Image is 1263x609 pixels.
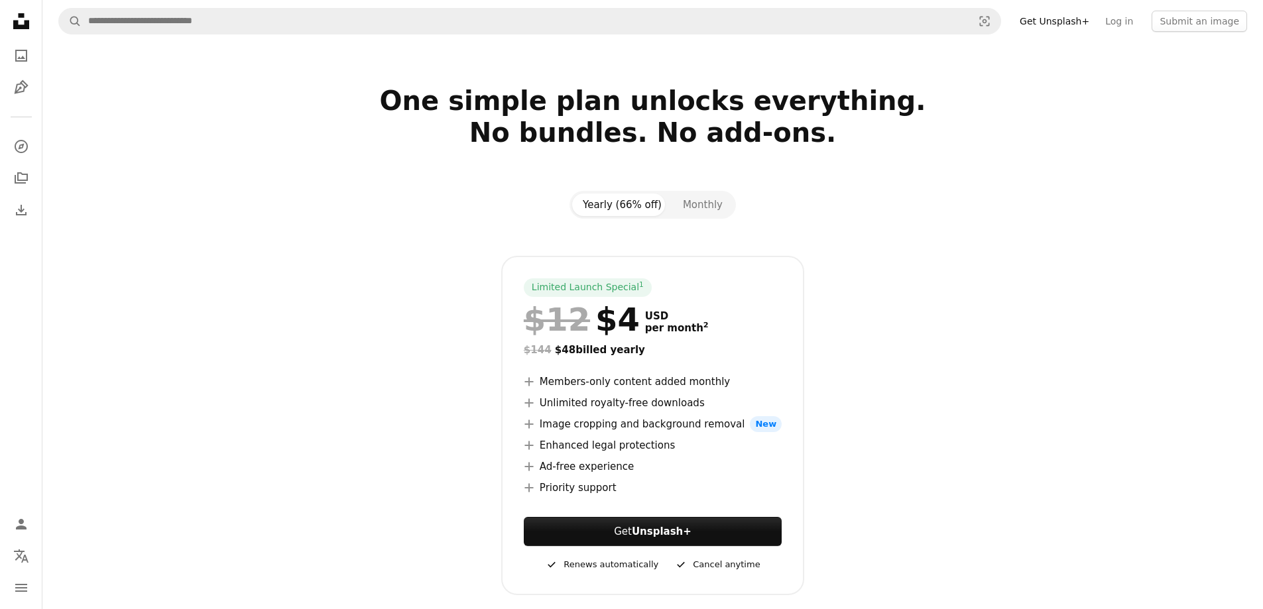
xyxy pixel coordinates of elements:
[969,9,1000,34] button: Visual search
[750,416,782,432] span: New
[645,322,709,334] span: per month
[524,344,552,356] span: $144
[8,511,34,537] a: Log in / Sign up
[524,459,782,474] li: Ad-free experience
[58,8,1001,34] form: Find visuals sitewide
[524,416,782,432] li: Image cropping and background removal
[632,526,692,537] strong: Unsplash+
[524,437,782,453] li: Enhanced legal protections
[1012,11,1097,32] a: Get Unsplash+
[524,517,782,546] button: GetUnsplash+
[1097,11,1141,32] a: Log in
[639,280,644,288] sup: 1
[672,194,733,216] button: Monthly
[524,480,782,496] li: Priority support
[8,8,34,37] a: Home — Unsplash
[703,321,709,329] sup: 2
[524,374,782,390] li: Members-only content added monthly
[524,395,782,411] li: Unlimited royalty-free downloads
[524,302,590,337] span: $12
[701,322,711,334] a: 2
[524,278,652,297] div: Limited Launch Special
[8,42,34,69] a: Photos
[572,194,672,216] button: Yearly (66% off)
[8,74,34,101] a: Illustrations
[545,557,658,573] div: Renews automatically
[8,133,34,160] a: Explore
[1152,11,1247,32] button: Submit an image
[8,543,34,569] button: Language
[59,9,82,34] button: Search Unsplash
[8,165,34,192] a: Collections
[524,302,640,337] div: $4
[8,197,34,223] a: Download History
[226,85,1080,180] h2: One simple plan unlocks everything. No bundles. No add-ons.
[524,342,782,358] div: $48 billed yearly
[645,310,709,322] span: USD
[636,281,646,294] a: 1
[674,557,760,573] div: Cancel anytime
[8,575,34,601] button: Menu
